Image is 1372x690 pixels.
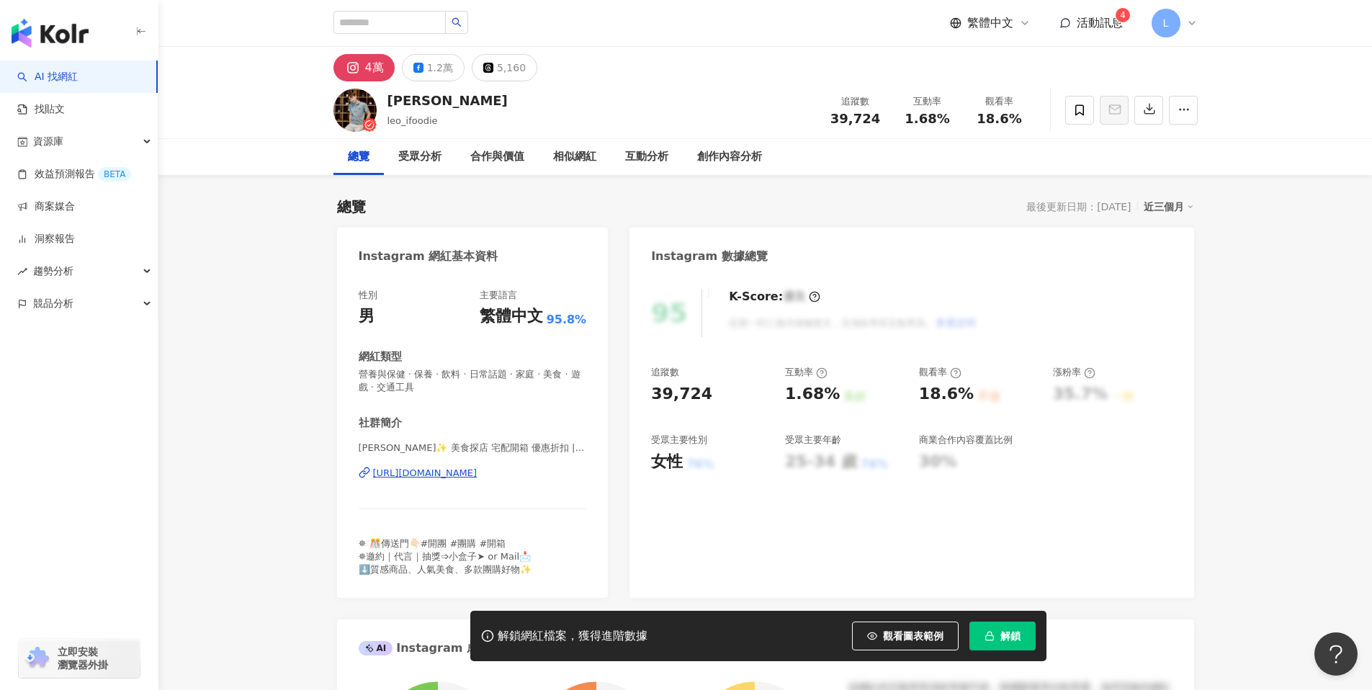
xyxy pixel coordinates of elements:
[472,54,537,81] button: 5,160
[651,451,683,473] div: 女性
[359,416,402,431] div: 社群簡介
[33,255,73,287] span: 趨勢分析
[17,70,78,84] a: searchAI 找網紅
[1144,197,1194,216] div: 近三個月
[785,383,840,406] div: 1.68%
[427,58,453,78] div: 1.2萬
[333,89,377,132] img: KOL Avatar
[553,148,596,166] div: 相似網紅
[729,289,820,305] div: K-Score :
[547,312,587,328] span: 95.8%
[452,17,462,27] span: search
[651,383,712,406] div: 39,724
[348,148,369,166] div: 總覽
[498,629,647,644] div: 解鎖網紅檔案，獲得進階數據
[969,622,1036,650] button: 解鎖
[651,366,679,379] div: 追蹤數
[359,305,375,328] div: 男
[651,434,707,447] div: 受眾主要性別
[17,266,27,277] span: rise
[359,538,532,575] span: ✵ 🎊傳送門👇🏻#開團 #團購 #開箱 ✵邀約｜代言｜抽獎➩小盒子➤ or Mail📩 ⬇️質感商品、人氣美食、多款團購好物✨
[33,125,63,158] span: 資源庫
[900,94,955,109] div: 互動率
[359,289,377,302] div: 性別
[470,148,524,166] div: 合作與價值
[359,442,587,454] span: [PERSON_NAME]✨ 美食探店 宅配開箱 優惠折扣 | leo_ifoodie
[919,383,974,406] div: 18.6%
[883,630,943,642] span: 觀看圖表範例
[480,305,543,328] div: 繁體中文
[1116,8,1130,22] sup: 4
[1026,201,1131,212] div: 最後更新日期：[DATE]
[387,115,438,126] span: leo_ifoodie
[359,467,587,480] a: [URL][DOMAIN_NAME]
[905,112,949,126] span: 1.68%
[365,58,384,78] div: 4萬
[333,54,395,81] button: 4萬
[919,434,1013,447] div: 商業合作內容覆蓋比例
[359,368,587,394] span: 營養與保健 · 保養 · 飲料 · 日常話題 · 家庭 · 美食 · 遊戲 · 交通工具
[19,639,140,678] a: chrome extension立即安裝 瀏覽器外掛
[17,102,65,117] a: 找貼文
[17,167,131,182] a: 效益預測報告BETA
[785,366,828,379] div: 互動率
[398,148,441,166] div: 受眾分析
[625,148,668,166] div: 互動分析
[387,91,508,109] div: [PERSON_NAME]
[1053,366,1095,379] div: 漲粉率
[919,366,961,379] div: 觀看率
[852,622,959,650] button: 觀看圖表範例
[830,111,880,126] span: 39,724
[697,148,762,166] div: 創作內容分析
[977,112,1021,126] span: 18.6%
[359,349,402,364] div: 網紅類型
[23,647,51,670] img: chrome extension
[497,58,526,78] div: 5,160
[337,197,366,217] div: 總覽
[1120,10,1126,20] span: 4
[373,467,477,480] div: [URL][DOMAIN_NAME]
[828,94,883,109] div: 追蹤數
[1000,630,1021,642] span: 解鎖
[359,248,498,264] div: Instagram 網紅基本資料
[480,289,517,302] div: 主要語言
[651,248,768,264] div: Instagram 數據總覽
[1077,16,1123,30] span: 活動訊息
[17,232,75,246] a: 洞察報告
[58,645,108,671] span: 立即安裝 瀏覽器外掛
[402,54,465,81] button: 1.2萬
[1163,15,1169,31] span: L
[17,200,75,214] a: 商案媒合
[33,287,73,320] span: 競品分析
[785,434,841,447] div: 受眾主要年齡
[967,15,1013,31] span: 繁體中文
[972,94,1027,109] div: 觀看率
[12,19,89,48] img: logo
